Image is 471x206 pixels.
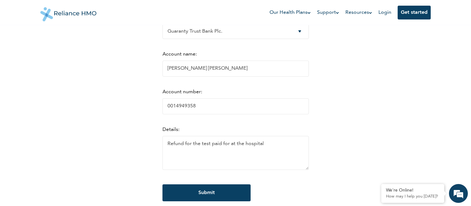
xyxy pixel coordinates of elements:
div: We're Online! [386,188,440,193]
span: Conversation [3,184,62,188]
label: Account name: [162,52,197,57]
a: Support [317,9,339,16]
a: Login [378,10,391,15]
a: Resources [345,9,372,16]
p: How may I help you today? [386,194,440,199]
label: Details: [162,127,179,132]
input: Submit [162,184,251,201]
a: Our Health Plans [270,9,311,16]
div: Chat with us now [33,35,106,43]
img: d_794563401_company_1708531726252_794563401 [12,31,26,47]
span: We're online! [37,69,87,132]
div: FAQs [62,173,120,192]
button: Get started [398,6,431,19]
div: Minimize live chat window [103,3,118,18]
textarea: Type your message and hit 'Enter' [3,151,120,173]
img: Reliance HMO's Logo [40,3,96,21]
label: Account number: [162,89,202,95]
